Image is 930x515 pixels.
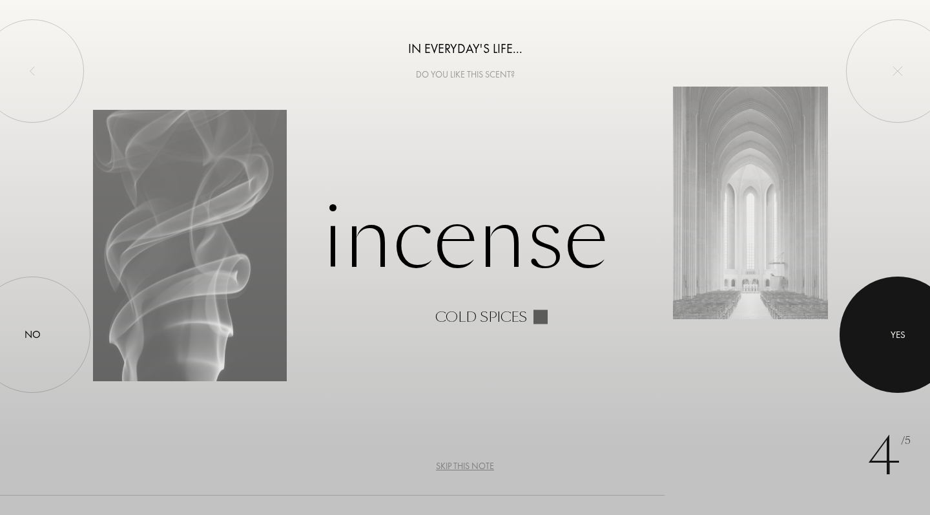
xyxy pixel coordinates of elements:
div: Yes [891,328,905,342]
div: Cold spices [435,310,527,324]
span: /5 [901,434,911,448]
img: left_onboard.svg [27,66,37,76]
div: Incense [93,191,837,324]
img: quit_onboard.svg [893,66,903,76]
div: No [25,327,41,342]
div: 4 [867,418,911,496]
div: Skip this note [436,459,494,473]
